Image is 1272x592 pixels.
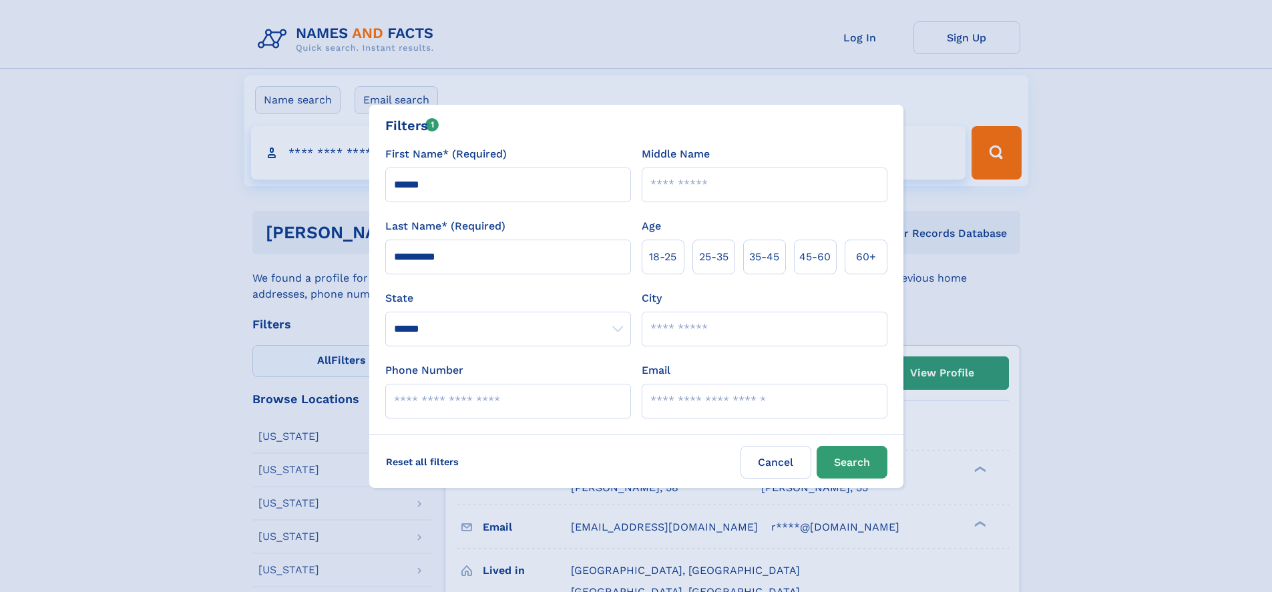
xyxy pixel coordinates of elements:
div: Filters [385,115,439,135]
span: 60+ [856,249,876,265]
label: Cancel [740,446,811,479]
span: 35‑45 [749,249,779,265]
label: Reset all filters [377,446,467,478]
span: 25‑35 [699,249,728,265]
span: 45‑60 [799,249,831,265]
button: Search [817,446,887,479]
label: Email [642,362,670,378]
label: Age [642,218,661,234]
label: Phone Number [385,362,463,378]
span: 18‑25 [649,249,676,265]
label: First Name* (Required) [385,146,507,162]
label: Last Name* (Required) [385,218,505,234]
label: State [385,290,631,306]
label: Middle Name [642,146,710,162]
label: City [642,290,662,306]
